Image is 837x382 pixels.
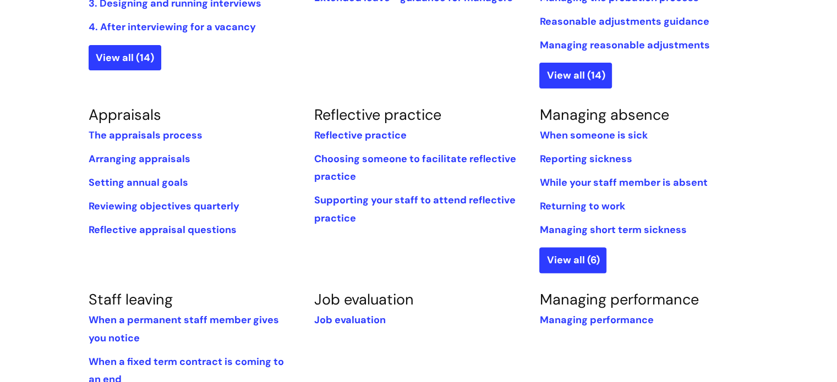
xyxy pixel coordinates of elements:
[89,45,161,70] a: View all (14)
[314,152,516,183] a: Choosing someone to facilitate reflective practice
[539,200,625,213] a: Returning to work
[539,105,669,124] a: Managing absence
[89,290,173,309] a: Staff leaving
[314,129,406,142] a: Reflective practice
[539,38,709,52] a: Managing reasonable adjustments
[89,176,188,189] a: Setting annual goals
[539,152,632,165] a: Reporting sickness
[539,63,612,88] a: View all (14)
[314,313,385,326] a: Job evaluation
[539,15,709,28] a: Reasonable adjustments guidance
[89,200,239,213] a: Reviewing objectives quarterly
[314,105,441,124] a: Reflective practice
[539,223,686,236] a: Managing short term sickness
[539,313,653,326] a: Managing performance
[89,152,190,165] a: Arranging appraisals
[89,313,279,344] a: When a permanent staff member gives you notice
[539,176,707,189] a: While‌ ‌your‌ ‌staff‌ ‌member‌ ‌is‌ ‌absent‌
[89,223,237,236] a: Reflective appraisal questions
[89,105,161,124] a: Appraisals
[314,193,515,224] a: Supporting your staff to attend reflective practice
[539,290,698,309] a: Managing performance
[539,247,606,273] a: View all (6)
[89,20,256,34] a: 4. After interviewing for a vacancy
[314,290,413,309] a: Job evaluation
[539,129,647,142] a: When someone is sick
[89,129,203,142] a: The appraisals process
